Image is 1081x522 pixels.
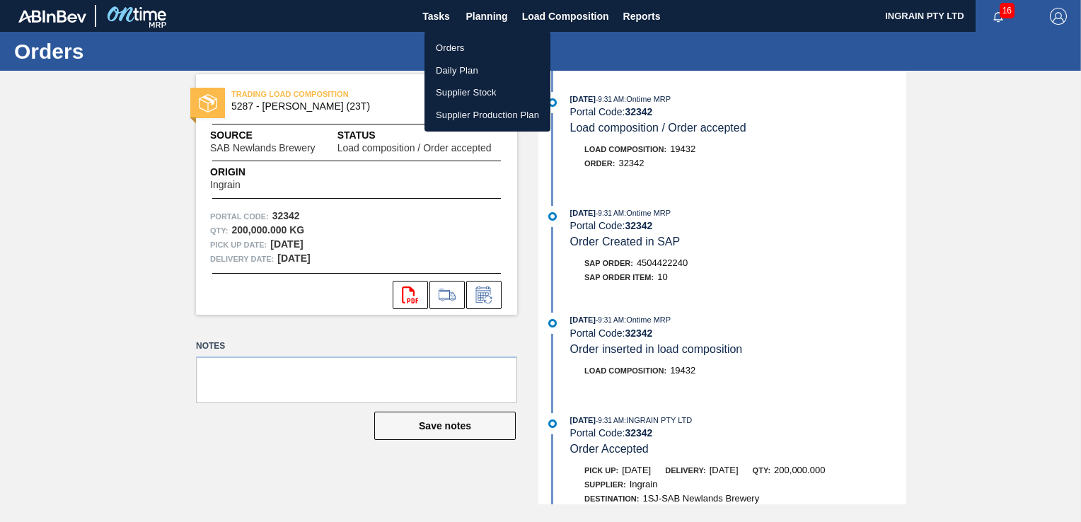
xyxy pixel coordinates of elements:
[424,59,550,82] a: Daily Plan
[424,81,550,104] a: Supplier Stock
[424,37,550,59] a: Orders
[424,104,550,127] a: Supplier Production Plan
